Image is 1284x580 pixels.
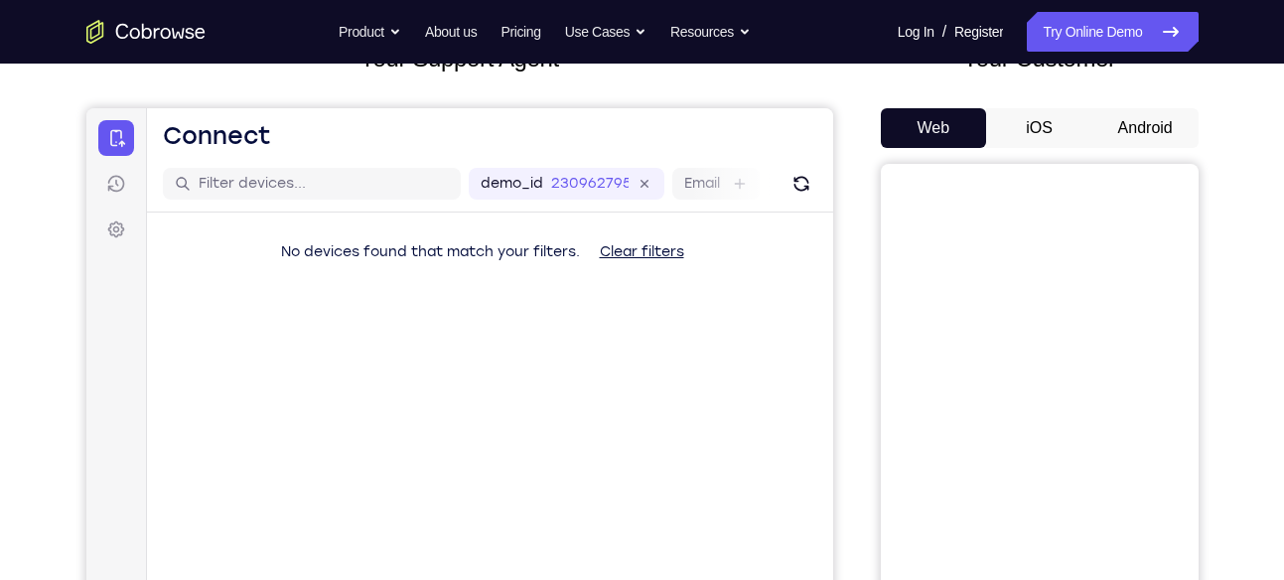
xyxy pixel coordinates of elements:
[942,20,946,44] span: /
[425,12,477,52] a: About us
[339,12,401,52] button: Product
[86,20,206,44] a: Go to the home page
[898,12,934,52] a: Log In
[1027,12,1198,52] a: Try Online Demo
[881,108,987,148] button: Web
[954,12,1003,52] a: Register
[670,12,751,52] button: Resources
[986,108,1092,148] button: iOS
[1092,108,1199,148] button: Android
[500,12,540,52] a: Pricing
[565,12,646,52] button: Use Cases
[498,124,614,164] button: Clear filters
[195,135,494,152] span: No devices found that match your filters.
